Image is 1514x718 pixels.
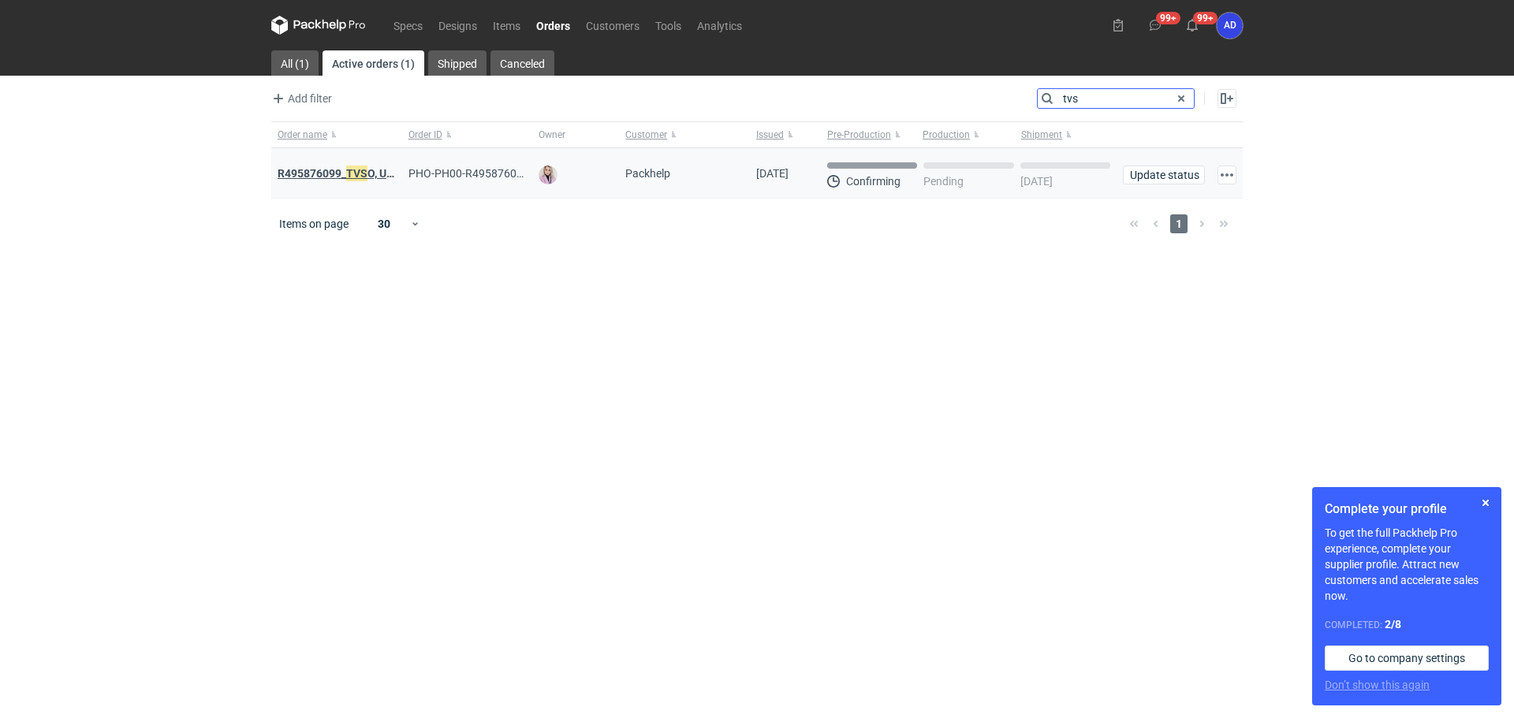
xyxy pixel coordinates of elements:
[1021,128,1062,141] span: Shipment
[428,50,487,76] a: Shipped
[923,128,970,141] span: Production
[346,165,367,182] em: TVS
[539,128,565,141] span: Owner
[1123,166,1205,184] button: Update status
[1130,169,1198,180] span: Update status
[490,50,554,76] a: Canceled
[1143,13,1168,38] button: 99+
[689,16,750,35] a: Analytics
[750,122,821,147] button: Issued
[1218,166,1236,184] button: Actions
[268,89,333,108] button: Add filter
[1385,618,1401,631] strong: 2 / 8
[271,16,366,35] svg: Packhelp Pro
[846,175,901,188] p: Confirming
[539,166,557,184] img: Klaudia Wiśniewska
[386,16,431,35] a: Specs
[1325,645,1489,671] a: Go to company settings
[278,165,405,182] a: R495876099_TVSO, UQHI
[278,128,327,141] span: Order name
[1020,175,1053,188] p: [DATE]
[485,16,528,35] a: Items
[359,213,410,235] div: 30
[431,16,485,35] a: Designs
[1325,500,1489,519] h1: Complete your profile
[408,165,592,182] span: PHO-PH00-R495876099_TVSO,-UQHI
[1038,89,1194,108] input: Search
[1325,525,1489,604] p: To get the full Packhelp Pro experience, complete your supplier profile. Attract new customers an...
[269,89,332,108] span: Add filter
[1170,214,1188,233] span: 1
[1217,13,1243,39] div: Anita Dolczewska
[528,16,578,35] a: Orders
[647,16,689,35] a: Tools
[1325,616,1489,633] div: Completed:
[1325,677,1430,693] button: Don’t show this again
[827,128,891,141] span: Pre-Production
[271,122,402,147] button: Order name
[756,167,789,180] span: 07/10/2025
[323,50,424,76] a: Active orders (1)
[821,122,919,147] button: Pre-Production
[1018,122,1117,147] button: Shipment
[625,167,670,180] span: Packhelp
[625,128,667,141] span: Customer
[402,122,533,147] button: Order ID
[279,216,349,232] span: Items on page
[919,122,1018,147] button: Production
[619,122,750,147] button: Customer
[578,16,647,35] a: Customers
[271,50,319,76] a: All (1)
[1180,13,1205,38] button: 99+
[1217,13,1243,39] button: AD
[1476,493,1495,512] button: Skip for now
[408,128,442,141] span: Order ID
[756,128,784,141] span: Issued
[923,175,964,188] p: Pending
